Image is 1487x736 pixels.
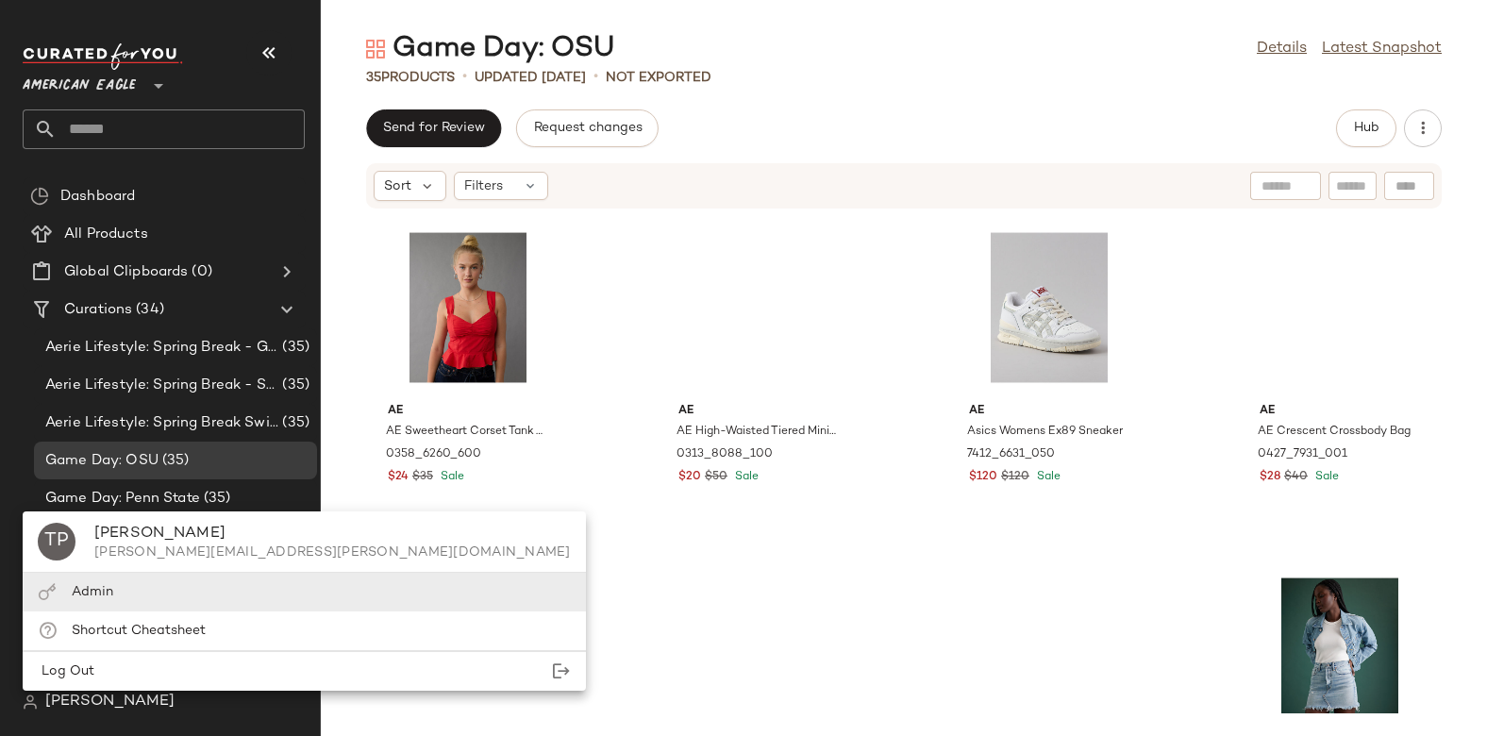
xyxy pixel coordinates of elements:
[412,469,433,486] span: $35
[532,121,642,136] span: Request changes
[954,220,1144,395] img: 7412_6631_050_f
[23,64,136,98] span: American Eagle
[705,469,727,486] span: $50
[606,68,711,88] p: Not Exported
[382,121,485,136] span: Send for Review
[384,176,411,196] span: Sort
[386,424,546,441] span: AE Sweetheart Corset Tank Top
[72,585,113,599] span: Admin
[967,446,1055,463] span: 7412_6631_050
[23,43,183,70] img: cfy_white_logo.C9jOOHJF.svg
[1322,38,1442,60] a: Latest Snapshot
[1033,471,1061,483] span: Sale
[45,488,200,510] span: Game Day: Penn State
[64,261,188,283] span: Global Clipboards
[475,68,586,88] p: updated [DATE]
[60,186,135,208] span: Dashboard
[1284,469,1308,486] span: $40
[94,523,571,545] div: [PERSON_NAME]
[731,471,759,483] span: Sale
[278,337,309,359] span: (35)
[1258,446,1347,463] span: 0427_7931_001
[1353,121,1379,136] span: Hub
[278,412,309,434] span: (35)
[1001,469,1029,486] span: $120
[45,691,175,713] span: [PERSON_NAME]
[366,68,455,88] div: Products
[45,450,159,472] span: Game Day: OSU
[132,299,164,321] span: (34)
[437,471,464,483] span: Sale
[388,469,409,486] span: $24
[23,694,38,710] img: svg%3e
[388,403,548,420] span: AE
[1336,109,1396,147] button: Hub
[188,261,211,283] span: (0)
[278,375,309,396] span: (35)
[678,469,701,486] span: $20
[45,375,278,396] span: Aerie Lifestyle: Spring Break - Sporty
[200,488,231,510] span: (35)
[1258,424,1411,441] span: AE Crescent Crossbody Bag
[366,40,385,59] img: svg%3e
[38,583,57,601] img: svg%3e
[967,424,1123,441] span: Asics Womens Ex89 Sneaker
[45,412,278,434] span: Aerie Lifestyle: Spring Break Swimsuits Landing Page
[30,187,49,206] img: svg%3e
[1260,403,1420,420] span: AE
[677,446,773,463] span: 0313_8088_100
[64,224,148,245] span: All Products
[677,424,837,441] span: AE High-Waisted Tiered Mini Skort
[72,624,206,638] span: Shortcut Cheatsheet
[44,527,70,557] span: TP
[386,446,481,463] span: 0358_6260_600
[969,403,1129,420] span: AE
[366,71,381,85] span: 35
[516,109,658,147] button: Request changes
[94,545,571,560] div: [PERSON_NAME][EMAIL_ADDRESS][PERSON_NAME][DOMAIN_NAME]
[64,299,132,321] span: Curations
[593,66,598,89] span: •
[462,66,467,89] span: •
[38,664,94,678] span: Log Out
[366,30,614,68] div: Game Day: OSU
[45,337,278,359] span: Aerie Lifestyle: Spring Break - Girly/Femme
[373,220,563,395] img: 0358_6260_600_of
[464,176,503,196] span: Filters
[1312,471,1339,483] span: Sale
[366,109,501,147] button: Send for Review
[678,403,839,420] span: AE
[1260,469,1280,486] span: $28
[159,450,190,472] span: (35)
[1257,38,1307,60] a: Details
[969,469,997,486] span: $120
